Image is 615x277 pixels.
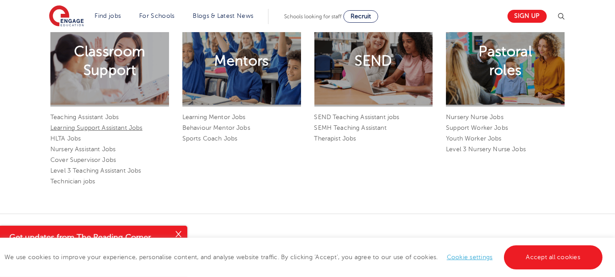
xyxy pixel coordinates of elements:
[343,10,378,23] a: Recruit
[169,226,187,244] button: Close
[215,52,269,70] h2: Mentors
[50,124,142,131] a: Learning Support Assistant Jobs
[476,42,535,80] h2: Pastoral roles
[508,10,547,23] a: Sign up
[182,124,250,131] a: Behaviour Mentor Jobs
[355,52,392,70] h2: SEND
[50,114,119,120] a: Teaching Assistant Jobs
[284,13,342,20] span: Schools looking for staff
[74,42,145,80] h2: Classroom Support
[182,114,246,120] a: Learning Mentor Jobs
[50,146,116,153] a: Nursery Assistant Jobs
[4,254,605,260] span: We use cookies to improve your experience, personalise content, and analyse website traffic. By c...
[446,146,526,153] a: Level 3 Nursery Nurse Jobs
[9,232,169,243] h4: Get updates from The Reading Corner
[504,245,603,269] a: Accept all cookies
[446,124,508,131] a: Support Worker Jobs
[314,124,387,131] a: SEMH Teaching Assistant
[50,167,141,174] a: Level 3 Teaching Assistant Jobs
[50,178,95,185] a: Technician jobs
[182,135,237,142] a: Sports Coach Jobs
[193,12,254,19] a: Blogs & Latest News
[446,135,501,142] a: Youth Worker Jobs
[446,114,504,120] a: Nursery Nurse Jobs
[314,114,400,120] a: SEND Teaching Assistant jobs
[95,12,121,19] a: Find jobs
[50,157,116,163] a: Cover Supervisor Jobs
[447,254,493,260] a: Cookie settings
[49,5,84,28] img: Engage Education
[314,135,356,142] a: Therapist Jobs
[139,12,174,19] a: For Schools
[351,13,371,20] span: Recruit
[50,135,81,142] a: HLTA Jobs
